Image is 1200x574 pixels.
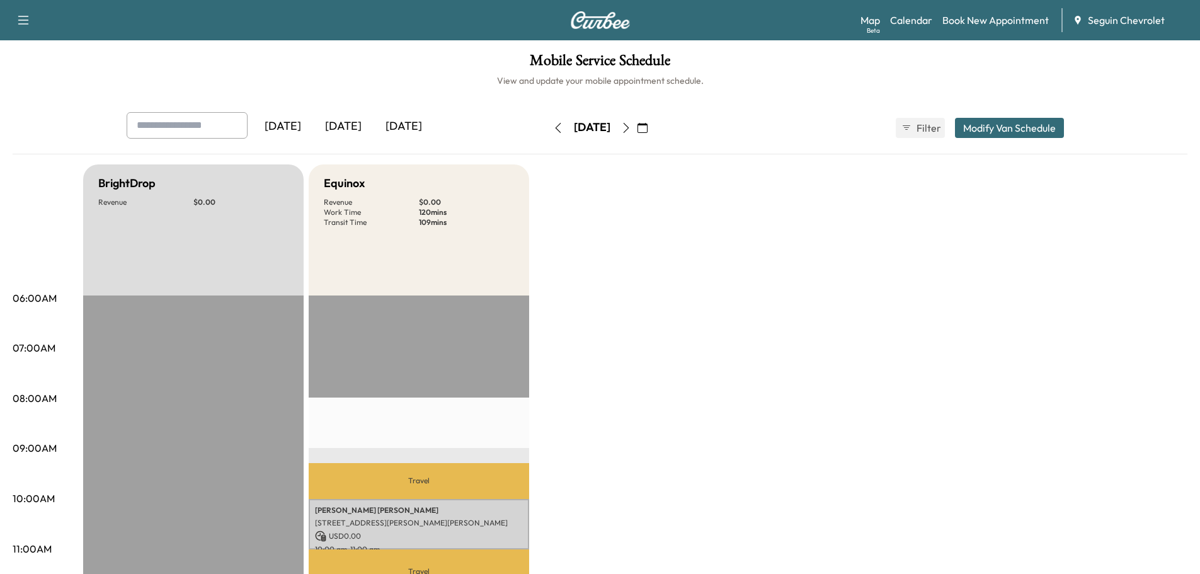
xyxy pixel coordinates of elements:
[98,197,193,207] p: Revenue
[13,440,57,456] p: 09:00AM
[324,217,419,227] p: Transit Time
[253,112,313,141] div: [DATE]
[574,120,610,135] div: [DATE]
[917,120,939,135] span: Filter
[890,13,932,28] a: Calendar
[315,505,523,515] p: [PERSON_NAME] [PERSON_NAME]
[955,118,1064,138] button: Modify Van Schedule
[13,391,57,406] p: 08:00AM
[13,74,1187,87] h6: View and update your mobile appointment schedule.
[193,197,289,207] p: $ 0.00
[324,175,365,192] h5: Equinox
[570,11,631,29] img: Curbee Logo
[98,175,156,192] h5: BrightDrop
[419,217,514,227] p: 109 mins
[867,26,880,35] div: Beta
[942,13,1049,28] a: Book New Appointment
[315,531,523,542] p: USD 0.00
[1088,13,1165,28] span: Seguin Chevrolet
[13,541,52,556] p: 11:00AM
[419,197,514,207] p: $ 0.00
[309,463,529,499] p: Travel
[324,207,419,217] p: Work Time
[13,290,57,306] p: 06:00AM
[13,340,55,355] p: 07:00AM
[324,197,419,207] p: Revenue
[860,13,880,28] a: MapBeta
[374,112,434,141] div: [DATE]
[896,118,945,138] button: Filter
[419,207,514,217] p: 120 mins
[13,491,55,506] p: 10:00AM
[315,518,523,528] p: [STREET_ADDRESS][PERSON_NAME][PERSON_NAME]
[315,544,523,554] p: 10:00 am - 11:00 am
[13,53,1187,74] h1: Mobile Service Schedule
[313,112,374,141] div: [DATE]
